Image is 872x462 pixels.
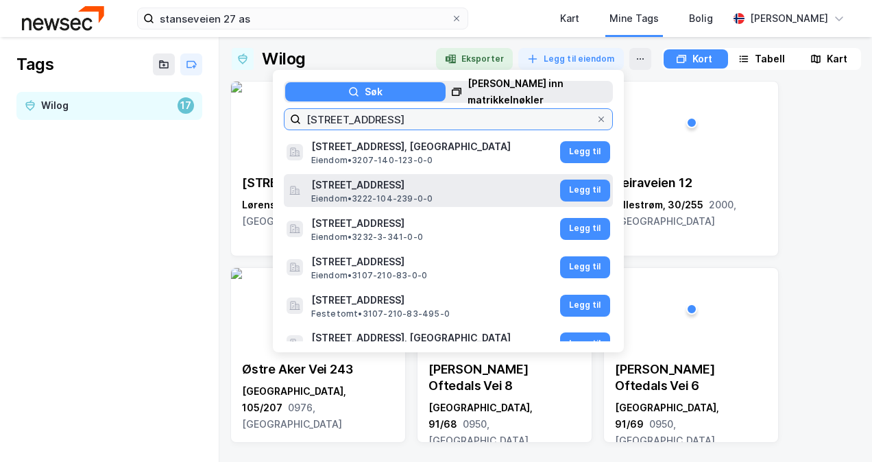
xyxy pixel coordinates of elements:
div: Bolig [689,10,713,27]
span: [STREET_ADDRESS] [311,215,557,232]
span: [STREET_ADDRESS], [GEOGRAPHIC_DATA] [311,138,557,155]
button: Legg til [560,256,610,278]
div: Kart [560,10,579,27]
img: 256x120 [231,82,242,93]
button: Legg til eiendom [518,48,624,70]
div: [GEOGRAPHIC_DATA], 105/207 [242,383,394,433]
span: Festetomt • 3107-210-83-495-0 [311,308,450,319]
span: 2000, [GEOGRAPHIC_DATA] [615,199,736,227]
div: Kart [827,51,847,67]
div: Wilog [262,48,306,70]
img: newsec-logo.f6e21ccffca1b3a03d2d.png [22,6,104,30]
a: Wilog17 [16,92,202,120]
input: Søk på adresse, matrikkel, gårdeiere, leietakere eller personer [154,8,451,29]
div: Tags [16,53,53,75]
div: Kontrollprogram for chat [803,396,872,462]
input: Søk etter en eiendom [301,109,596,130]
div: 17 [178,97,194,114]
div: [PERSON_NAME] [750,10,828,27]
span: 1461, [GEOGRAPHIC_DATA] [242,199,369,227]
button: Legg til [560,180,610,202]
div: [GEOGRAPHIC_DATA], 91/68 [428,400,581,449]
span: [STREET_ADDRESS], [GEOGRAPHIC_DATA] [311,330,557,346]
button: Legg til [560,295,610,317]
img: 256x120 [231,268,242,279]
span: [STREET_ADDRESS] [311,177,557,193]
span: Eiendom • 3207-140-123-0-0 [311,155,433,166]
span: [STREET_ADDRESS] [311,254,557,270]
div: Søk [365,84,383,100]
div: [PERSON_NAME] Oftedals Vei 6 [615,361,767,394]
div: Mine Tags [609,10,659,27]
button: Eksporter [436,48,513,70]
button: Legg til [560,218,610,240]
span: 0976, [GEOGRAPHIC_DATA] [242,402,342,430]
div: Lørenskog, 104/240 [242,197,394,230]
span: Eiendom • 3107-210-83-0-0 [311,270,428,281]
span: [STREET_ADDRESS] [311,292,557,308]
div: [STREET_ADDRESS] [242,175,394,191]
div: Wilog [41,97,172,114]
span: Eiendom • 3222-104-239-0-0 [311,193,433,204]
div: Kort [692,51,712,67]
span: Eiendom • 3232-3-341-0-0 [311,232,423,243]
span: 0950, [GEOGRAPHIC_DATA] [615,418,715,446]
button: Legg til [560,141,610,163]
div: [PERSON_NAME] Oftedals Vei 8 [428,361,581,394]
button: Legg til [560,332,610,354]
iframe: Chat Widget [803,396,872,462]
div: Leiraveien 12 [615,175,767,191]
div: Lillestrøm, 30/255 [615,197,767,230]
div: Tabell [755,51,785,67]
div: [GEOGRAPHIC_DATA], 91/69 [615,400,767,449]
div: Østre Aker Vei 243 [242,361,394,378]
span: 0950, [GEOGRAPHIC_DATA] [428,418,529,446]
div: [PERSON_NAME] inn matrikkelnøkler [468,75,611,108]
